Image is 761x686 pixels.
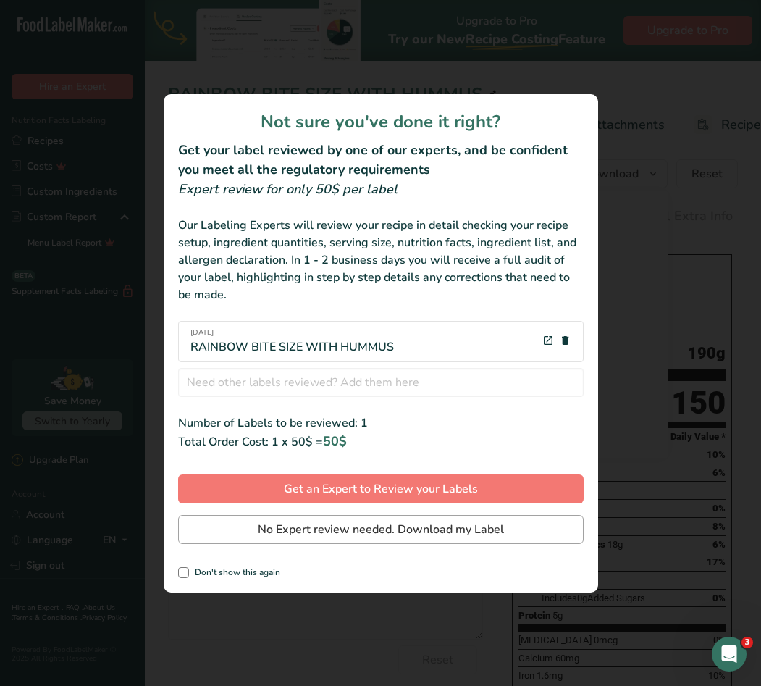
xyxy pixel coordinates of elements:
span: 3 [741,637,753,648]
h1: Not sure you've done it right? [178,109,584,135]
div: RAINBOW BITE SIZE WITH HUMMUS [190,327,394,356]
span: No Expert review needed. Download my Label [258,521,504,538]
div: Expert review for only 50$ per label [178,180,584,199]
div: Number of Labels to be reviewed: 1 [178,414,584,432]
span: Get an Expert to Review your Labels [284,480,478,498]
div: Total Order Cost: 1 x 50$ = [178,432,584,451]
input: Need other labels reviewed? Add them here [178,368,584,397]
button: No Expert review needed. Download my Label [178,515,584,544]
span: [DATE] [190,327,394,338]
iframe: Intercom live chat [712,637,747,672]
h2: Get your label reviewed by one of our experts, and be confident you meet all the regulatory requi... [178,141,584,180]
div: Our Labeling Experts will review your recipe in detail checking your recipe setup, ingredient qua... [178,217,584,304]
button: Get an Expert to Review your Labels [178,474,584,503]
span: Don't show this again [189,567,280,578]
span: 50$ [323,432,347,450]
